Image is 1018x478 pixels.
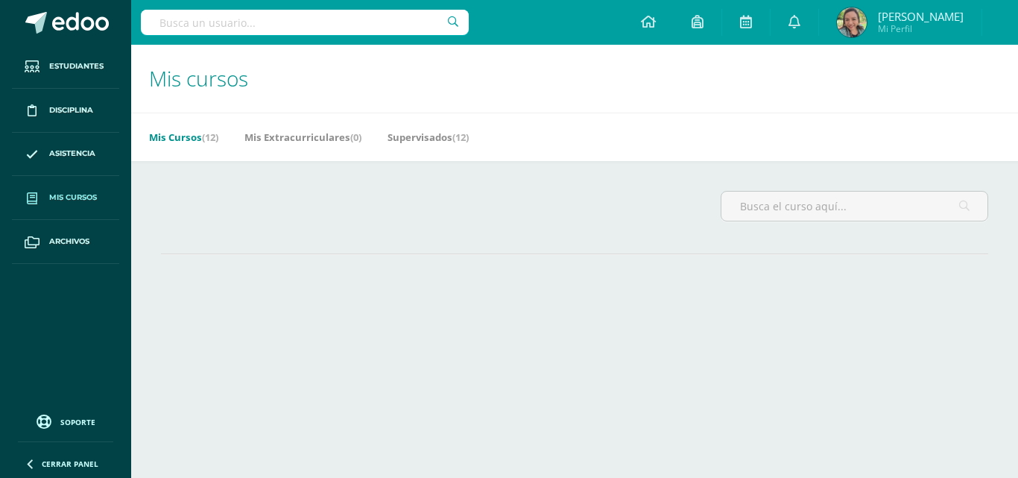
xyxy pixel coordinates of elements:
[49,104,93,116] span: Disciplina
[12,176,119,220] a: Mis cursos
[837,7,867,37] img: 125d6587ac5afceeb0a154d7bf529833.png
[452,130,469,144] span: (12)
[49,236,89,248] span: Archivos
[49,60,104,72] span: Estudiantes
[60,417,95,427] span: Soporte
[878,9,964,24] span: [PERSON_NAME]
[12,89,119,133] a: Disciplina
[49,148,95,160] span: Asistencia
[149,64,248,92] span: Mis cursos
[350,130,361,144] span: (0)
[721,192,987,221] input: Busca el curso aquí...
[202,130,218,144] span: (12)
[49,192,97,204] span: Mis cursos
[12,133,119,177] a: Asistencia
[12,45,119,89] a: Estudiantes
[878,22,964,35] span: Mi Perfil
[149,125,218,149] a: Mis Cursos(12)
[12,220,119,264] a: Archivos
[141,10,469,35] input: Busca un usuario...
[18,411,113,431] a: Soporte
[42,459,98,469] span: Cerrar panel
[388,125,469,149] a: Supervisados(12)
[244,125,361,149] a: Mis Extracurriculares(0)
